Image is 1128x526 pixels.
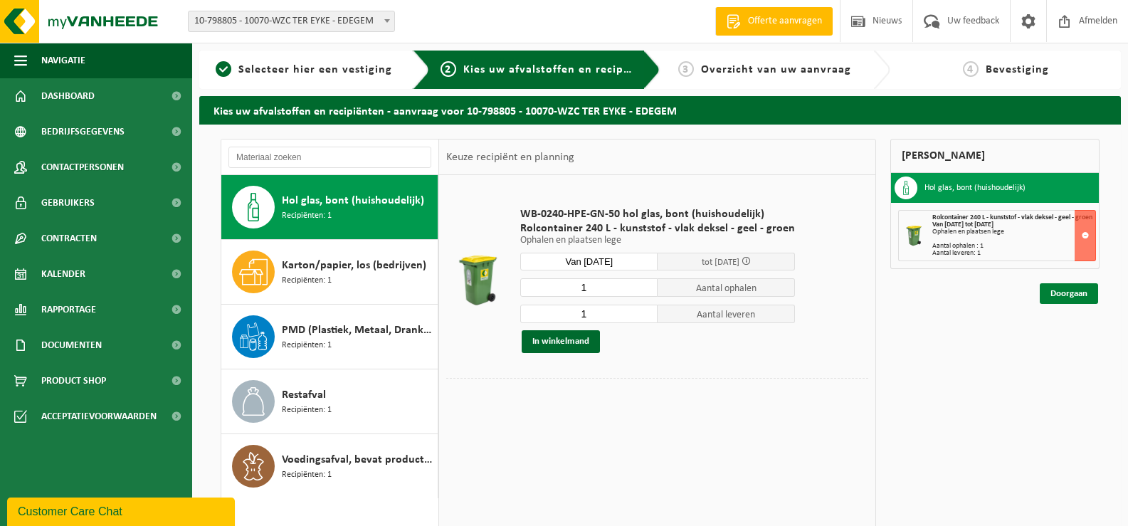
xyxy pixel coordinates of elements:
[678,61,694,77] span: 3
[282,322,434,339] span: PMD (Plastiek, Metaal, Drankkartons) (bedrijven)
[7,495,238,526] iframe: chat widget
[701,64,851,75] span: Overzicht van uw aanvraag
[41,114,125,149] span: Bedrijfsgegevens
[282,468,332,482] span: Recipiënten: 1
[932,221,993,228] strong: Van [DATE] tot [DATE]
[932,228,1095,236] div: Ophalen en plaatsen lege
[702,258,739,267] span: tot [DATE]
[228,147,431,168] input: Materiaal zoeken
[441,61,456,77] span: 2
[41,149,124,185] span: Contactpersonen
[932,243,1095,250] div: Aantal ophalen : 1
[41,327,102,363] span: Documenten
[520,207,795,221] span: WB-0240-HPE-GN-50 hol glas, bont (huishoudelijk)
[282,386,326,404] span: Restafval
[238,64,392,75] span: Selecteer hier een vestiging
[282,192,424,209] span: Hol glas, bont (huishoudelijk)
[658,305,795,323] span: Aantal leveren
[282,257,426,274] span: Karton/papier, los (bedrijven)
[216,61,231,77] span: 1
[522,330,600,353] button: In winkelmand
[963,61,979,77] span: 4
[932,250,1095,257] div: Aantal leveren: 1
[199,96,1121,124] h2: Kies uw afvalstoffen en recipiënten - aanvraag voor 10-798805 - 10070-WZC TER EYKE - EDEGEM
[986,64,1049,75] span: Bevestiging
[744,14,826,28] span: Offerte aanvragen
[221,369,438,434] button: Restafval Recipiënten: 1
[221,305,438,369] button: PMD (Plastiek, Metaal, Drankkartons) (bedrijven) Recipiënten: 1
[715,7,833,36] a: Offerte aanvragen
[282,339,332,352] span: Recipiënten: 1
[890,139,1100,173] div: [PERSON_NAME]
[41,221,97,256] span: Contracten
[41,185,95,221] span: Gebruikers
[189,11,394,31] span: 10-798805 - 10070-WZC TER EYKE - EDEGEM
[221,240,438,305] button: Karton/papier, los (bedrijven) Recipiënten: 1
[41,292,96,327] span: Rapportage
[520,221,795,236] span: Rolcontainer 240 L - kunststof - vlak deksel - geel - groen
[520,253,658,270] input: Selecteer datum
[282,274,332,288] span: Recipiënten: 1
[463,64,659,75] span: Kies uw afvalstoffen en recipiënten
[658,278,795,297] span: Aantal ophalen
[41,256,85,292] span: Kalender
[41,363,106,399] span: Product Shop
[41,399,157,434] span: Acceptatievoorwaarden
[206,61,401,78] a: 1Selecteer hier een vestiging
[924,177,1026,199] h3: Hol glas, bont (huishoudelijk)
[221,434,438,498] button: Voedingsafval, bevat producten van dierlijke oorsprong, onverpakt, categorie 3 Recipiënten: 1
[439,140,581,175] div: Keuze recipiënt en planning
[41,43,85,78] span: Navigatie
[282,451,434,468] span: Voedingsafval, bevat producten van dierlijke oorsprong, onverpakt, categorie 3
[282,404,332,417] span: Recipiënten: 1
[1040,283,1098,304] a: Doorgaan
[520,236,795,246] p: Ophalen en plaatsen lege
[221,175,438,240] button: Hol glas, bont (huishoudelijk) Recipiënten: 1
[932,214,1092,221] span: Rolcontainer 240 L - kunststof - vlak deksel - geel - groen
[282,209,332,223] span: Recipiënten: 1
[41,78,95,114] span: Dashboard
[188,11,395,32] span: 10-798805 - 10070-WZC TER EYKE - EDEGEM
